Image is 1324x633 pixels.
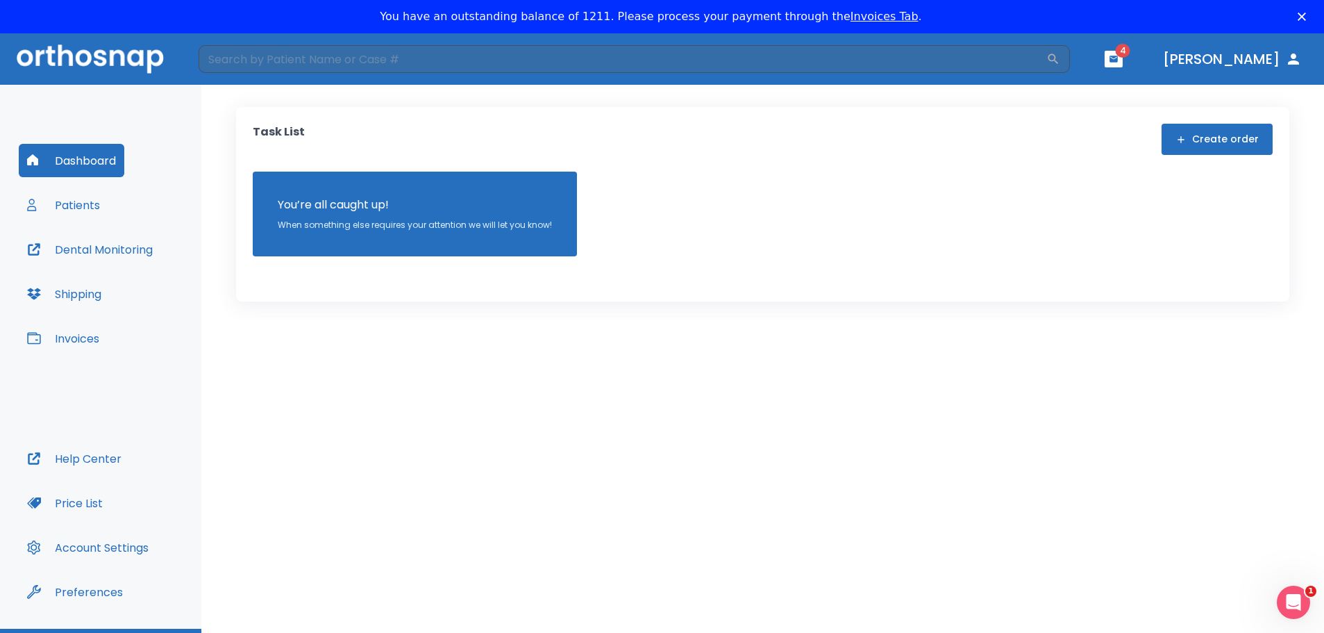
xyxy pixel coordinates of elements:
[19,277,110,311] button: Shipping
[1298,13,1312,21] div: Close
[19,233,161,266] button: Dental Monitoring
[19,575,131,609] button: Preferences
[19,486,111,520] button: Price List
[19,322,108,355] button: Invoices
[380,10,921,24] div: You have an outstanding balance of 1211. Please process your payment through the .
[17,44,164,73] img: Orthosnap
[19,188,108,222] button: Patients
[253,124,305,155] p: Task List
[1116,44,1130,58] span: 4
[199,45,1046,73] input: Search by Patient Name or Case #
[850,10,919,23] a: Invoices Tab
[278,197,552,213] p: You’re all caught up!
[1305,586,1316,597] span: 1
[19,442,130,475] button: Help Center
[278,219,552,231] p: When something else requires your attention we will let you know!
[1157,47,1307,72] button: [PERSON_NAME]
[19,531,157,564] button: Account Settings
[1277,586,1310,619] iframe: Intercom live chat
[1162,124,1273,155] button: Create order
[19,144,124,177] button: Dashboard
